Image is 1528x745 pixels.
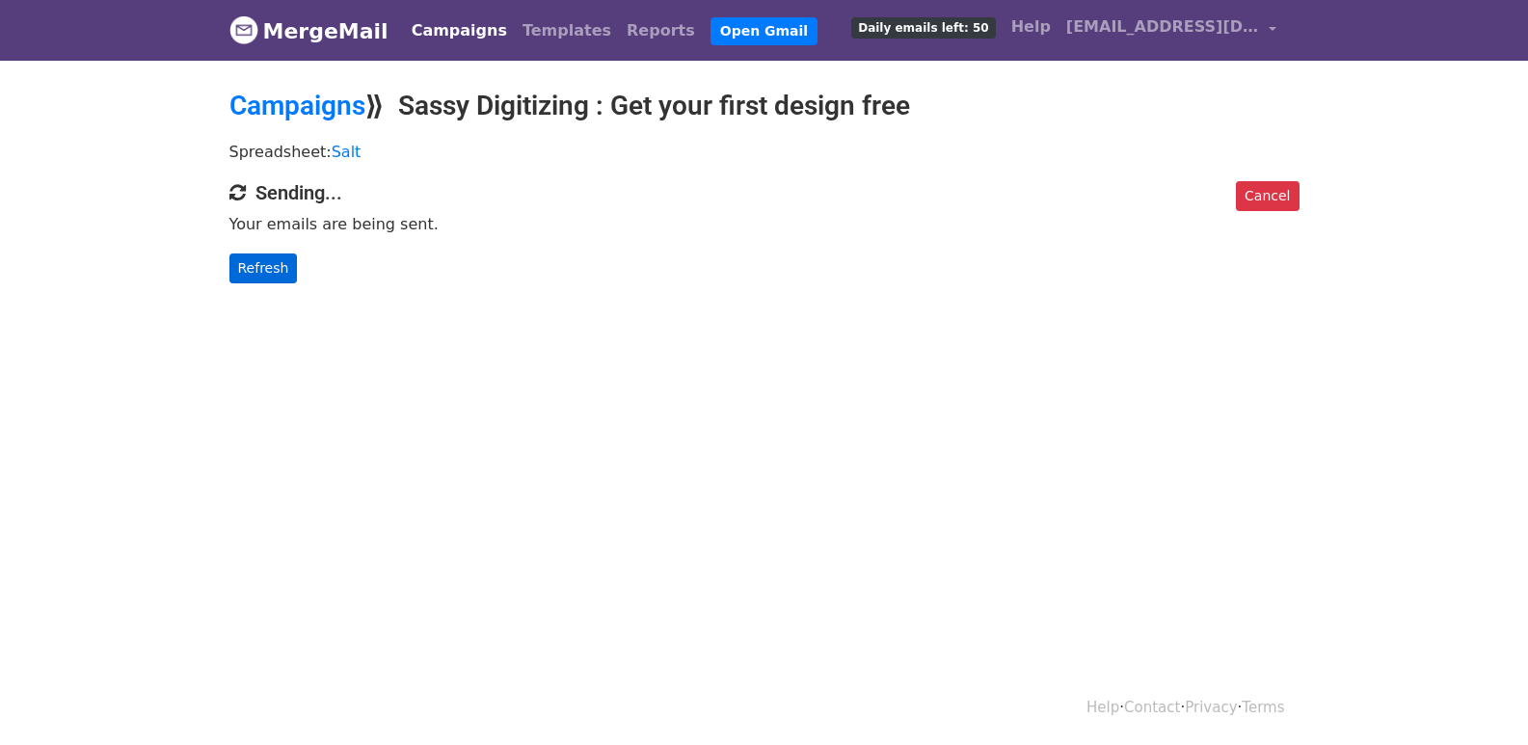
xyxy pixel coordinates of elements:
[515,12,619,50] a: Templates
[710,17,818,45] a: Open Gmail
[229,15,258,44] img: MergeMail logo
[1124,699,1180,716] a: Contact
[1086,699,1119,716] a: Help
[229,214,1300,234] p: Your emails are being sent.
[1059,8,1284,53] a: [EMAIL_ADDRESS][DOMAIN_NAME]
[229,11,389,51] a: MergeMail
[619,12,703,50] a: Reports
[332,143,362,161] a: Salt
[229,90,1300,122] h2: ⟫ Sassy Digitizing : Get your first design free
[844,8,1003,46] a: Daily emails left: 50
[229,181,1300,204] h4: Sending...
[229,253,298,283] a: Refresh
[229,90,365,121] a: Campaigns
[1185,699,1237,716] a: Privacy
[1066,15,1259,39] span: [EMAIL_ADDRESS][DOMAIN_NAME]
[229,142,1300,162] p: Spreadsheet:
[1236,181,1299,211] a: Cancel
[851,17,995,39] span: Daily emails left: 50
[404,12,515,50] a: Campaigns
[1242,699,1284,716] a: Terms
[1004,8,1059,46] a: Help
